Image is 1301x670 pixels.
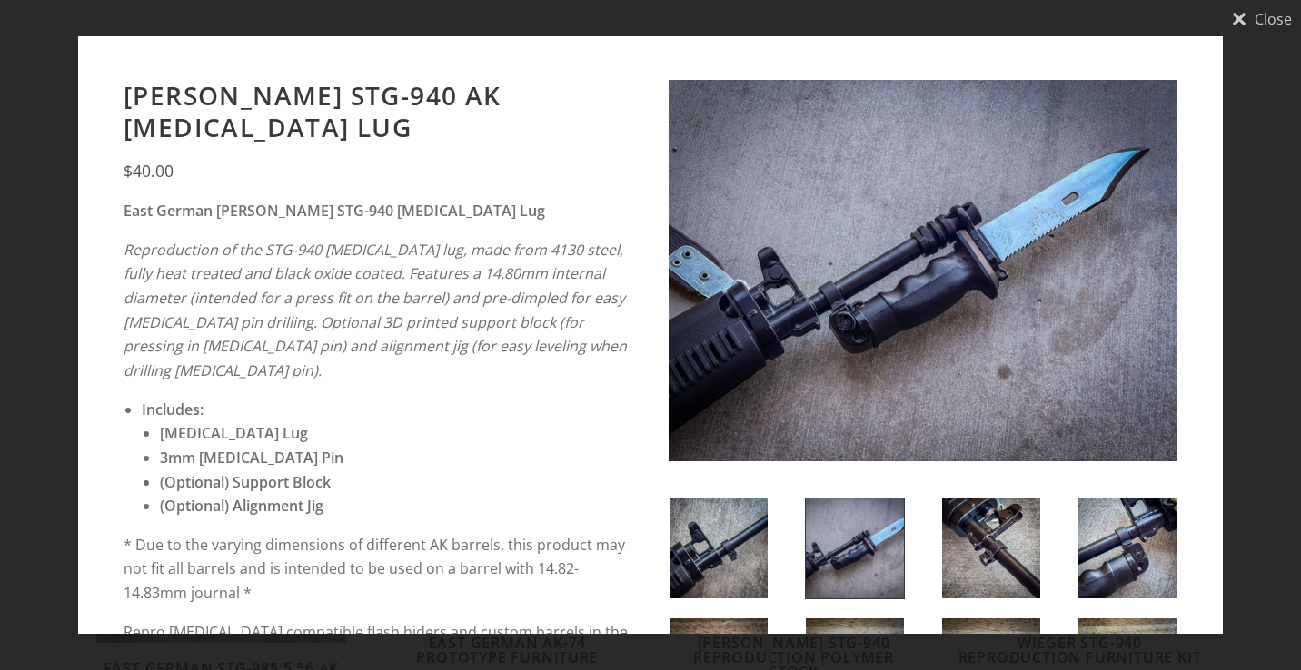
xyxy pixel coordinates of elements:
em: . Optional 3D printed support block (for pressing in [MEDICAL_DATA] pin) and alignment jig (for e... [124,312,627,380]
img: Wieger STG-940 AK Bayonet Lug [806,498,904,598]
strong: (Optional) Alignment Jig [160,496,323,516]
strong: (Optional) Support Block [160,472,331,492]
strong: Includes: [142,399,204,419]
span: $40.00 [124,160,174,182]
span: Close [1255,12,1292,26]
img: Wieger STG-940 AK Bayonet Lug [942,498,1040,598]
p: * Due to the varying dimensions of different AK barrels, this product may not fit all barrels and... [124,533,632,606]
p: Repro [MEDICAL_DATA] compatible flash hiders and custom barrels in the works! [124,620,632,668]
img: Wieger STG-940 AK Bayonet Lug [1078,498,1177,598]
em: Reproduction of the STG-940 [MEDICAL_DATA] lug, made from 4130 steel, fully heat treated and blac... [124,240,625,332]
strong: [MEDICAL_DATA] Lug [160,423,308,443]
strong: East German [PERSON_NAME] STG-940 [MEDICAL_DATA] Lug [124,201,545,221]
h2: [PERSON_NAME] STG-940 AK [MEDICAL_DATA] Lug [124,80,632,143]
strong: 3mm [MEDICAL_DATA] Pin [160,448,343,468]
img: Wieger STG-940 AK Bayonet Lug [670,498,768,598]
img: Wieger STG-940 AK Bayonet Lug [669,80,1177,461]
